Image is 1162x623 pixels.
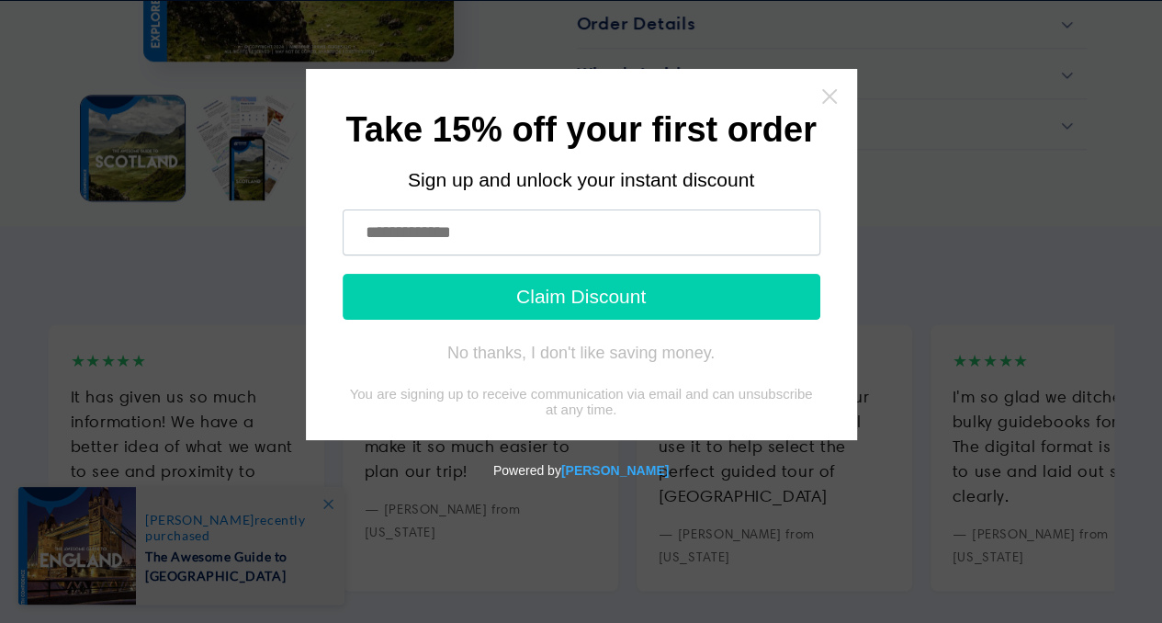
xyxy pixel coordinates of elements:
div: Sign up and unlock your instant discount [343,169,820,191]
div: No thanks, I don't like saving money. [447,344,715,362]
button: Claim Discount [343,274,820,320]
h1: Take 15% off your first order [343,115,820,145]
div: Powered by [7,440,1155,501]
div: You are signing up to receive communication via email and can unsubscribe at any time. [343,386,820,417]
a: Powered by Tydal [561,463,669,478]
a: Close widget [820,87,839,106]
